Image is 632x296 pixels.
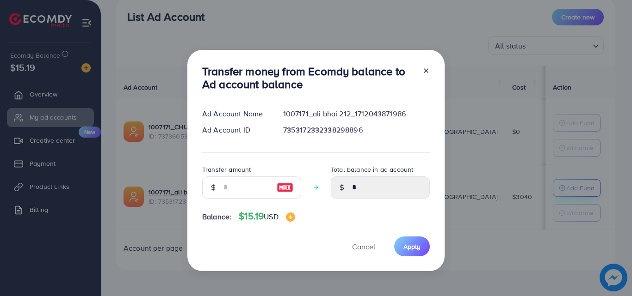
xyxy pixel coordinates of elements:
span: Cancel [352,242,375,252]
span: Apply [403,242,421,251]
label: Transfer amount [202,165,251,174]
h4: $15.19 [239,211,295,222]
img: image [286,212,295,222]
div: 7353172332338298896 [276,125,437,135]
span: Balance: [202,211,231,222]
div: Ad Account Name [195,109,276,119]
span: USD [264,211,278,222]
button: Apply [394,236,430,256]
h3: Transfer money from Ecomdy balance to Ad account balance [202,65,415,91]
img: image [277,182,293,193]
label: Total balance in ad account [331,165,413,174]
button: Cancel [341,236,387,256]
div: Ad Account ID [195,125,276,135]
div: 1007171_ali bhai 212_1712043871986 [276,109,437,119]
